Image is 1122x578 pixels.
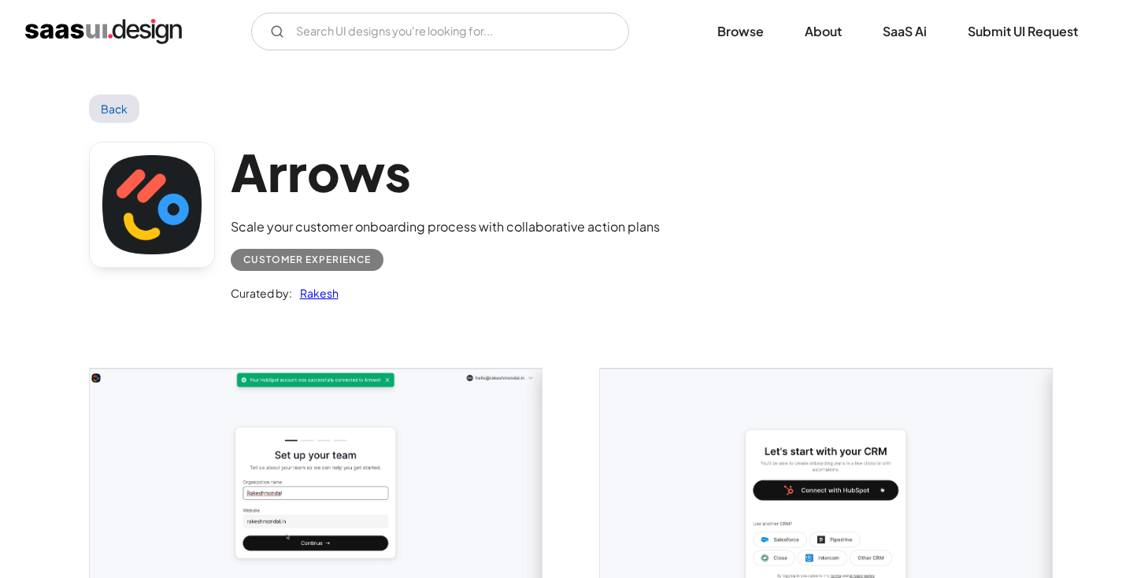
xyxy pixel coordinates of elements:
[949,14,1097,49] a: Submit UI Request
[89,94,140,123] a: Back
[786,14,861,49] a: About
[231,217,660,236] div: Scale your customer onboarding process with collaborative action plans
[243,250,371,269] div: Customer Experience
[864,14,946,49] a: SaaS Ai
[251,13,629,50] form: Email Form
[231,283,292,302] div: Curated by:
[698,14,783,49] a: Browse
[25,19,182,44] a: home
[231,142,660,202] h1: Arrows
[292,283,339,302] a: Rakesh
[251,13,629,50] input: Search UI designs you're looking for...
